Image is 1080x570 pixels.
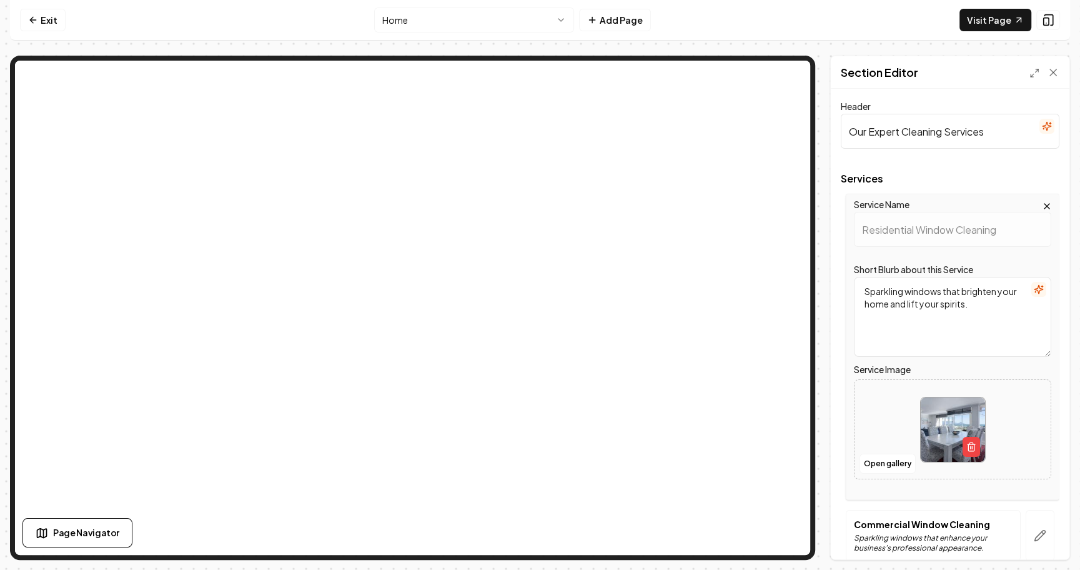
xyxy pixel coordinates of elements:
[841,114,1059,149] input: Header
[854,518,1013,531] p: Commercial Window Cleaning
[841,101,871,112] label: Header
[854,362,1051,377] label: Service Image
[854,212,1051,247] input: Service Name
[854,533,1013,553] p: Sparkling windows that enhance your business's professional appearance.
[22,518,132,547] button: Page Navigator
[959,9,1031,31] a: Visit Page
[579,9,651,31] button: Add Page
[20,9,66,31] a: Exit
[854,199,909,210] label: Service Name
[921,397,985,462] img: image
[841,174,1059,184] span: Services
[53,526,119,539] span: Page Navigator
[841,64,918,81] h2: Section Editor
[854,264,973,275] label: Short Blurb about this Service
[860,454,916,474] button: Open gallery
